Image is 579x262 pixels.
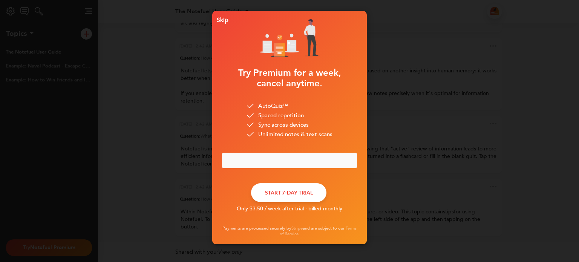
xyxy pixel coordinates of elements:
div: Payments are processed securely by and are subject to our . [214,225,365,237]
img: bullet.png [247,113,254,119]
div: Only $3.50 / week after trial · billed monthly [214,205,365,213]
div: Sync across devices [247,121,309,130]
div: AutoQuiz™ [247,102,288,112]
img: illustration1.png [260,19,320,57]
img: bullet.png [247,104,254,109]
a: Terms of Service [280,225,357,237]
span: Try Premium for a week, cancel anytime. [238,67,341,90]
button: START 7-DAY TRIAL [251,183,326,202]
div: Unlimited notes & text scans [247,130,332,140]
button: Skip [214,13,228,27]
img: bullet.png [247,123,254,128]
div: Skip [214,17,228,23]
div: Spaced repetition [247,112,304,121]
img: bullet.png [247,132,254,138]
iframe: Secure card payment input frame [230,157,349,164]
a: Stripe [291,225,303,231]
